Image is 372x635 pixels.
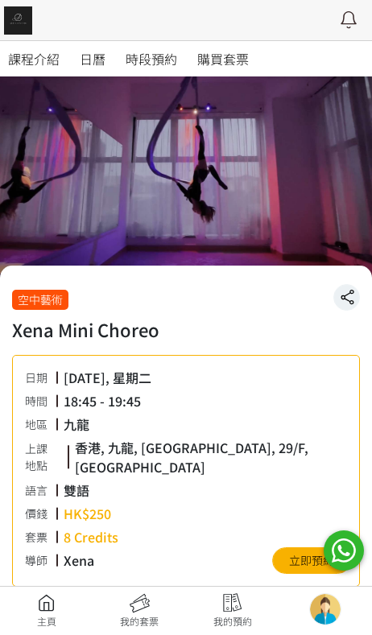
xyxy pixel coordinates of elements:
[197,49,249,68] span: 購買套票
[64,480,89,500] div: 雙語
[80,41,105,76] a: 日曆
[64,527,118,546] div: 8 Credits
[197,41,249,76] a: 購買套票
[25,369,56,386] div: 日期
[25,440,67,474] div: 上課地點
[126,49,177,68] span: 時段預約
[12,316,360,343] h1: Xena Mini Choreo
[64,391,141,410] div: 18:45 - 19:45
[64,414,89,434] div: 九龍
[75,438,347,476] div: 香港, 九龍, [GEOGRAPHIC_DATA], 29/F, [GEOGRAPHIC_DATA]
[25,416,56,433] div: 地區
[25,529,56,546] div: 套票
[25,482,56,499] div: 語言
[64,368,151,387] div: [DATE], 星期二
[12,290,68,310] div: 空中藝術
[272,547,351,574] button: 立即預約
[8,41,60,76] a: 課程介紹
[25,393,56,410] div: 時間
[64,550,94,570] div: Xena
[126,41,177,76] a: 時段預約
[8,49,60,68] span: 課程介紹
[25,505,56,522] div: 價錢
[64,504,111,523] div: HK$250
[80,49,105,68] span: 日曆
[25,552,56,569] div: 導師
